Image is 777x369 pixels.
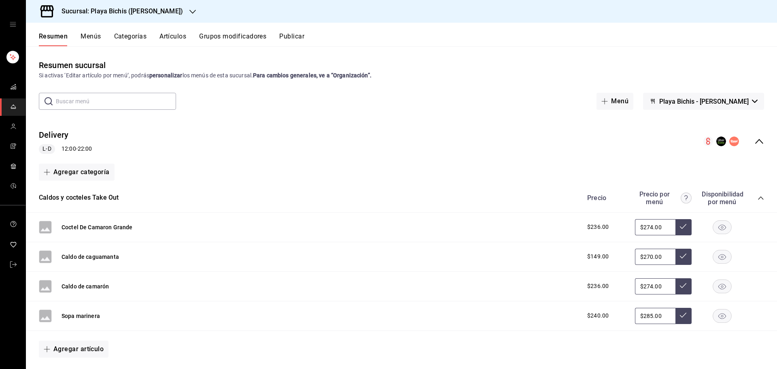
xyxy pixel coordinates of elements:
button: Grupos modificadores [199,32,266,46]
button: collapse-category-row [758,195,764,201]
button: Agregar artículo [39,341,108,358]
button: Caldo de caguamanta [62,253,119,261]
button: Menús [81,32,101,46]
button: Delivery [39,129,69,141]
button: open drawer [10,21,16,28]
input: Sin ajuste [635,249,675,265]
button: Resumen [39,32,68,46]
input: Sin ajuste [635,219,675,235]
input: Sin ajuste [635,278,675,294]
span: $236.00 [587,282,609,290]
button: Menú [597,93,633,110]
span: Playa Bichis - [PERSON_NAME] [659,98,749,105]
button: Agregar categoría [39,164,115,181]
div: Precio [579,194,631,202]
button: Caldo de camarón [62,282,109,290]
button: Categorías [114,32,147,46]
span: $149.00 [587,252,609,261]
input: Buscar menú [56,93,176,109]
span: L-D [39,145,54,153]
div: Precio por menú [635,190,692,206]
span: $236.00 [587,223,609,231]
h3: Sucursal: Playa Bichis ([PERSON_NAME]) [55,6,183,16]
span: $240.00 [587,311,609,320]
button: Caldos y cocteles Take Out [39,193,119,203]
div: Si activas ‘Editar artículo por menú’, podrás los menús de esta sucursal. [39,71,764,80]
button: Coctel De Camaron Grande [62,223,133,231]
div: 12:00 - 22:00 [39,144,92,154]
button: Sopa marinera [62,312,100,320]
button: Publicar [279,32,304,46]
div: collapse-menu-row [26,123,777,160]
div: Resumen sucursal [39,59,106,71]
div: Disponibilidad por menú [702,190,742,206]
div: navigation tabs [39,32,777,46]
button: Artículos [159,32,186,46]
input: Sin ajuste [635,308,675,324]
strong: personalizar [149,72,183,79]
button: Playa Bichis - [PERSON_NAME] [643,93,764,110]
strong: Para cambios generales, ve a “Organización”. [253,72,372,79]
